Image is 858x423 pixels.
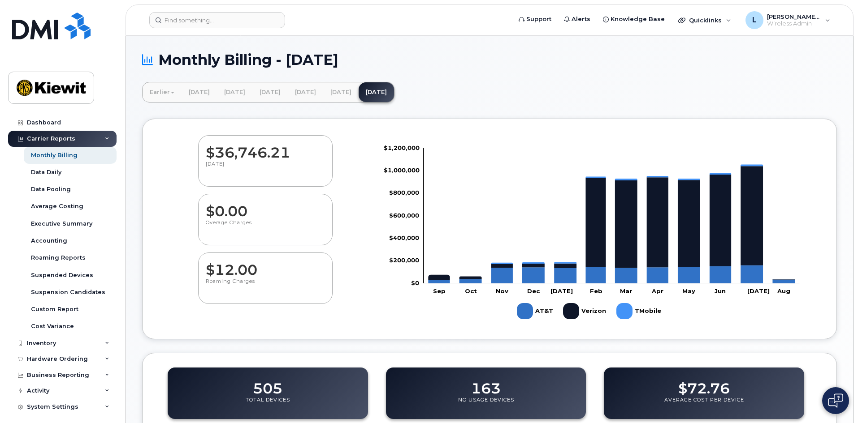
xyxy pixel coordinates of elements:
[389,211,419,218] tspan: $600,000
[206,253,325,278] dd: $12.00
[527,287,540,294] tspan: Dec
[206,161,325,177] p: [DATE]
[384,144,800,322] g: Chart
[433,287,446,294] tspan: Sep
[458,397,514,413] p: No Usage Devices
[563,299,607,323] g: Verizon
[517,299,662,323] g: Legend
[620,287,632,294] tspan: Mar
[411,279,419,286] tspan: $0
[715,287,726,294] tspan: Jun
[389,256,419,264] tspan: $200,000
[252,82,288,102] a: [DATE]
[359,82,394,102] a: [DATE]
[682,287,695,294] tspan: May
[288,82,323,102] a: [DATE]
[389,189,419,196] tspan: $800,000
[253,372,282,397] dd: 505
[142,52,837,68] h1: Monthly Billing - [DATE]
[616,299,662,323] g: TMobile
[465,287,477,294] tspan: Oct
[246,397,290,413] p: Total Devices
[471,372,501,397] dd: 163
[747,287,770,294] tspan: [DATE]
[428,166,795,280] g: Verizon
[590,287,602,294] tspan: Feb
[517,299,554,323] g: AT&T
[206,278,325,294] p: Roaming Charges
[550,287,573,294] tspan: [DATE]
[651,287,663,294] tspan: Apr
[384,144,420,151] tspan: $1,200,000
[323,82,359,102] a: [DATE]
[389,234,419,241] tspan: $400,000
[143,82,182,102] a: Earlier
[828,393,843,408] img: Open chat
[777,287,790,294] tspan: Aug
[664,397,744,413] p: Average Cost Per Device
[217,82,252,102] a: [DATE]
[206,194,325,219] dd: $0.00
[384,167,420,174] tspan: $1,000,000
[182,82,217,102] a: [DATE]
[678,372,730,397] dd: $72.76
[206,136,325,161] dd: $36,746.21
[206,219,325,235] p: Overage Charges
[496,287,508,294] tspan: Nov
